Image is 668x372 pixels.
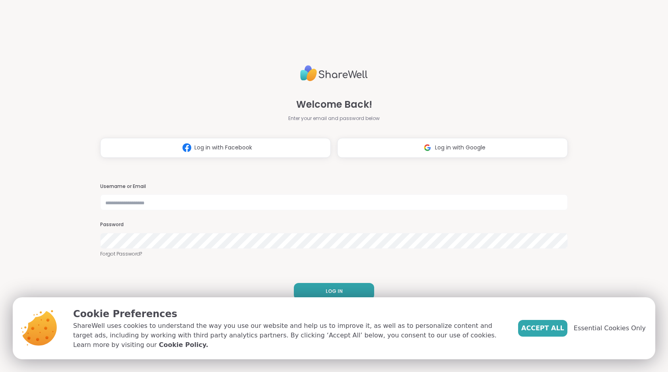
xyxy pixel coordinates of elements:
span: LOG IN [326,288,343,295]
button: LOG IN [294,283,374,300]
span: Log in with Facebook [194,143,252,152]
span: Essential Cookies Only [574,324,646,333]
a: Cookie Policy. [159,340,208,350]
p: Cookie Preferences [73,307,505,321]
img: ShareWell Logo [300,62,368,85]
h3: Password [100,221,568,228]
span: Welcome Back! [296,97,372,112]
a: Forgot Password? [100,250,568,258]
button: Log in with Google [337,138,568,158]
span: Log in with Google [435,143,485,152]
button: Log in with Facebook [100,138,331,158]
img: ShareWell Logomark [420,140,435,155]
span: Enter your email and password below [288,115,380,122]
h3: Username or Email [100,183,568,190]
button: Accept All [518,320,567,337]
p: ShareWell uses cookies to understand the way you use our website and help us to improve it, as we... [73,321,505,350]
span: Accept All [521,324,564,333]
img: ShareWell Logomark [179,140,194,155]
